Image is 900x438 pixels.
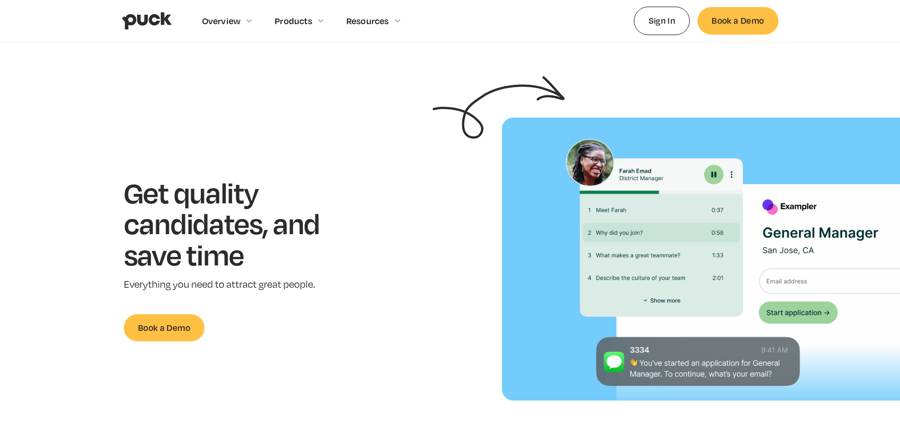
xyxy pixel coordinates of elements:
h1: Get quality candidates, and save time [124,177,349,270]
p: Everything you need to attract great people. [124,278,349,292]
div: Resources [346,16,389,26]
a: Book a Demo [124,314,204,341]
div: Overview [202,16,241,26]
a: Sign In [634,7,690,35]
div: Products [275,16,312,26]
a: Book a Demo [697,7,778,34]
